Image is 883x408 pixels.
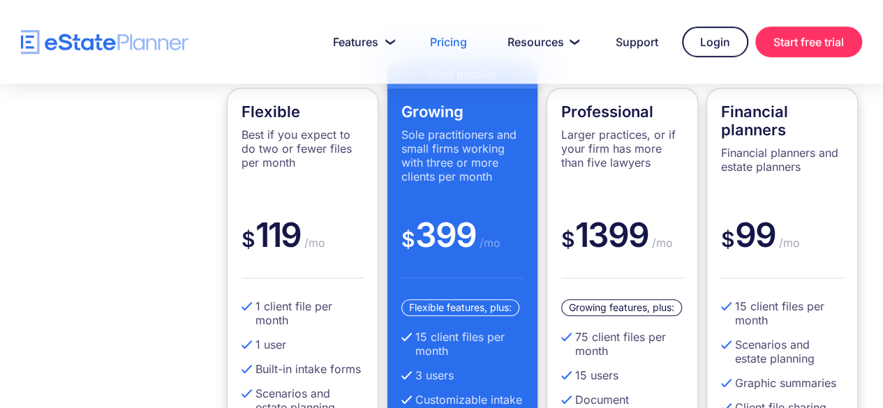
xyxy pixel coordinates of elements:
[721,376,843,390] li: Graphic summaries
[599,28,675,56] a: Support
[401,368,524,382] li: 3 users
[242,214,364,278] div: 119
[491,28,592,56] a: Resources
[682,27,748,57] a: Login
[721,299,843,327] li: 15 client files per month
[401,128,524,183] p: Sole practitioners and small firms working with three or more clients per month
[242,103,364,121] h4: Flexible
[561,103,683,121] h4: Professional
[242,128,364,169] p: Best if you expect to do two or fewer files per month
[401,214,524,278] div: 399
[401,227,415,252] span: $
[561,330,683,358] li: 75 client files per month
[561,214,683,278] div: 1399
[721,214,843,278] div: 99
[561,227,575,252] span: $
[401,299,519,316] div: Flexible features, plus:
[721,146,843,174] p: Financial planners and estate planners
[648,236,673,250] span: /mo
[242,299,364,327] li: 1 client file per month
[561,128,683,169] p: Larger practices, or if your firm has more than five lawyers
[242,338,364,352] li: 1 user
[242,227,255,252] span: $
[21,30,188,54] a: home
[242,362,364,376] li: Built-in intake forms
[476,236,500,250] span: /mo
[561,299,682,316] div: Growing features, plus:
[755,27,862,57] a: Start free trial
[776,236,800,250] span: /mo
[316,28,406,56] a: Features
[401,330,524,358] li: 15 client files per month
[301,236,325,250] span: /mo
[401,103,524,121] h4: Growing
[721,338,843,365] li: Scenarios and estate planning
[413,28,484,56] a: Pricing
[561,368,683,382] li: 15 users
[721,227,735,252] span: $
[721,103,843,139] h4: Financial planners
